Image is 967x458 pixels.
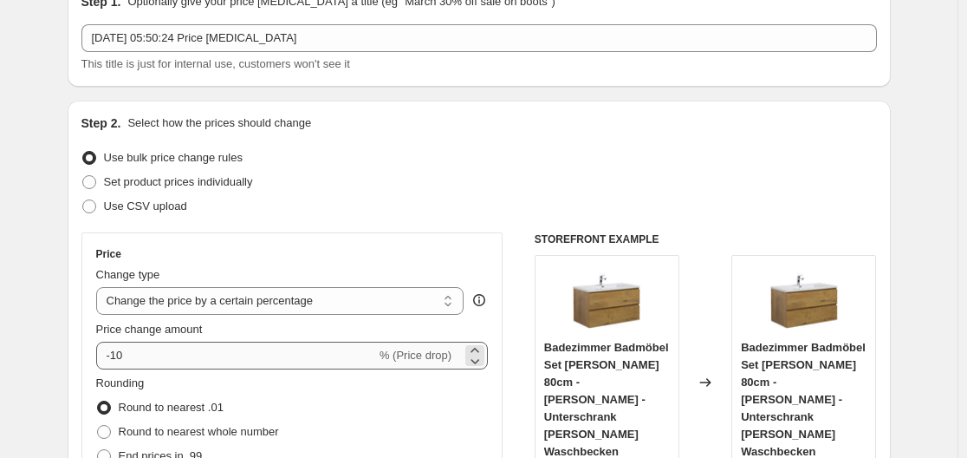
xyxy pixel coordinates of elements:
[81,24,877,52] input: 30% off holiday sale
[96,323,203,336] span: Price change amount
[471,291,488,309] div: help
[104,151,243,164] span: Use bulk price change rules
[119,401,224,414] span: Round to nearest .01
[535,232,877,246] h6: STOREFRONT EXAMPLE
[127,114,311,132] p: Select how the prices should change
[769,265,839,334] img: 61ARDmwG3uL_80x.jpg
[96,247,121,261] h3: Price
[81,114,121,132] h2: Step 2.
[572,265,641,334] img: 61ARDmwG3uL_80x.jpg
[104,175,253,188] span: Set product prices individually
[96,376,145,389] span: Rounding
[96,342,376,370] input: -15
[96,268,160,281] span: Change type
[119,425,279,438] span: Round to nearest whole number
[104,200,187,213] span: Use CSV upload
[380,349,451,362] span: % (Price drop)
[81,57,350,70] span: This title is just for internal use, customers won't see it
